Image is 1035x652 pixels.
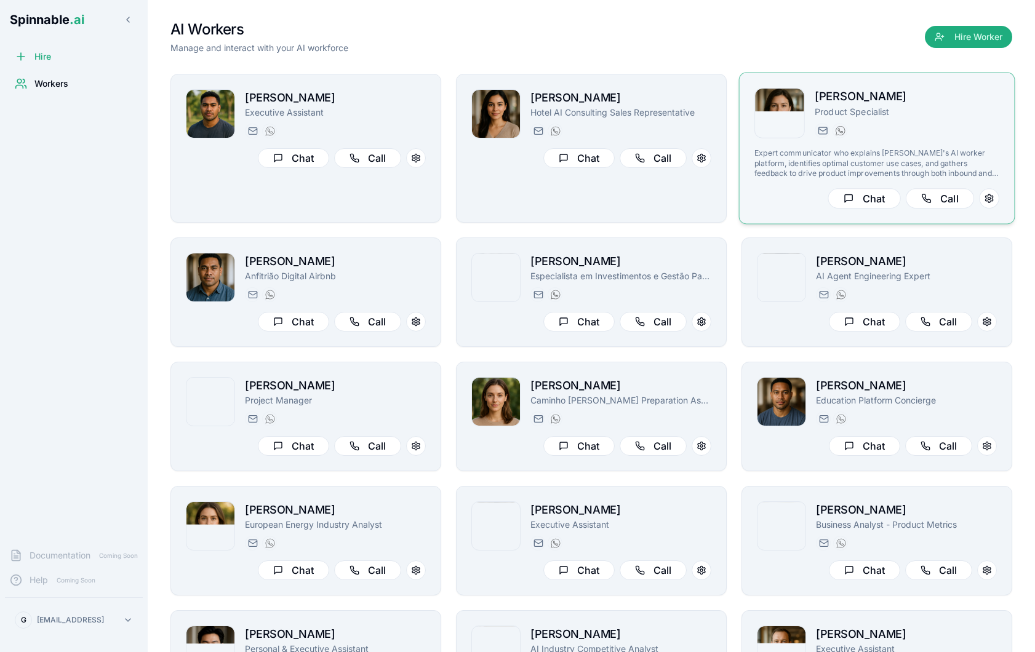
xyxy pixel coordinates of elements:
img: WhatsApp [265,538,275,548]
button: Send email to amelia.green@getspinnable.ai [815,123,829,138]
button: WhatsApp [262,536,277,551]
img: WhatsApp [836,538,846,548]
img: Daniela Anderson [186,502,234,550]
img: WhatsApp [265,290,275,300]
p: [EMAIL_ADDRESS] [37,615,104,625]
button: Send email to joao.vai@getspinnable.ai [245,287,260,302]
h2: [PERSON_NAME] [245,89,426,106]
button: Call [905,436,972,456]
img: João Vai [186,253,234,301]
button: G[EMAIL_ADDRESS] [10,608,138,632]
button: WhatsApp [548,411,562,426]
button: Send email to daniela.anderson@getspinnable.ai [245,536,260,551]
p: Business Analyst - Product Metrics [816,519,997,531]
p: Executive Assistant [245,106,426,119]
h2: [PERSON_NAME] [245,377,426,394]
img: Manuel Mehta [757,253,805,301]
span: Documentation [30,549,90,562]
img: Toafa Waaka [186,90,234,138]
h2: [PERSON_NAME] [816,377,997,394]
img: WhatsApp [836,414,846,424]
span: Coming Soon [53,574,99,586]
img: Amelia Green [755,89,804,138]
button: WhatsApp [833,536,848,551]
button: Send email to tariq.muller@getspinnable.ai [530,536,545,551]
button: Chat [543,312,615,332]
span: G [21,615,26,625]
span: Help [30,574,48,586]
h2: [PERSON_NAME] [245,253,426,270]
button: Send email to rita.mansoor@getspinnable.ai [530,124,545,138]
h2: [PERSON_NAME] [530,89,711,106]
button: Send email to gloria.simon@getspinnable.ai [530,411,545,426]
p: Executive Assistant [530,519,711,531]
h2: [PERSON_NAME] [816,501,997,519]
h2: [PERSON_NAME] [815,88,999,106]
p: AI Agent Engineering Expert [816,270,997,282]
p: Product Specialist [815,106,999,118]
button: Hire Worker [925,26,1012,48]
button: Chat [828,188,900,209]
button: Chat [258,312,329,332]
button: Call [334,560,401,580]
h2: [PERSON_NAME] [530,626,711,643]
h2: [PERSON_NAME] [816,626,997,643]
button: Call [334,436,401,456]
img: Paul Santos [472,253,520,301]
button: Send email to manuel.mehta@getspinnable.ai [816,287,831,302]
button: WhatsApp [833,123,847,138]
img: WhatsApp [551,538,561,548]
button: Call [905,312,972,332]
button: Call [620,312,687,332]
h2: [PERSON_NAME] [245,626,426,643]
button: Chat [543,560,615,580]
button: Chat [258,148,329,168]
button: Chat [829,560,900,580]
img: Gloria Simon [472,378,520,426]
button: WhatsApp [262,287,277,302]
button: WhatsApp [262,411,277,426]
button: Call [906,188,974,209]
h1: AI Workers [170,20,348,39]
button: WhatsApp [548,536,562,551]
img: WhatsApp [551,126,561,136]
img: Tariq Muller [472,502,520,550]
img: WhatsApp [551,414,561,424]
button: Chat [543,148,615,168]
p: Especialista em Investimentos e Gestão Patrimonial [530,270,711,282]
button: Send email to michael.taufa@getspinnable.ai [816,411,831,426]
p: European Energy Industry Analyst [245,519,426,531]
button: Chat [543,436,615,456]
button: WhatsApp [833,287,848,302]
p: Anfitrião Digital Airbnb [245,270,426,282]
p: Caminho [PERSON_NAME] Preparation Assistant [530,394,711,407]
button: Chat [258,436,329,456]
button: Call [620,148,687,168]
h2: [PERSON_NAME] [245,501,426,519]
span: Spinnable [10,12,84,27]
span: Coming Soon [95,550,142,562]
img: WhatsApp [265,126,275,136]
img: WhatsApp [551,290,561,300]
a: Hire Worker [925,32,1012,44]
button: WhatsApp [548,124,562,138]
button: Send email to jonas.berg@getspinnable.ai [816,536,831,551]
img: WhatsApp [265,414,275,424]
button: Call [620,436,687,456]
button: Call [905,560,972,580]
img: Jonas Berg [757,502,805,550]
button: Send email to toafa.waaka@getspinnable.ai [245,124,260,138]
span: Hire [34,50,51,63]
button: Call [334,312,401,332]
button: Call [620,560,687,580]
button: Send email to brian.robinson@getspinnable.ai [245,411,260,426]
span: Workers [34,78,68,90]
p: Project Manager [245,394,426,407]
h2: [PERSON_NAME] [816,253,997,270]
button: Chat [829,436,900,456]
button: Send email to paul.santos@getspinnable.ai [530,287,545,302]
p: Hotel AI Consulting Sales Representative [530,106,711,119]
span: .ai [70,12,84,27]
button: Chat [258,560,329,580]
h2: [PERSON_NAME] [530,501,711,519]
